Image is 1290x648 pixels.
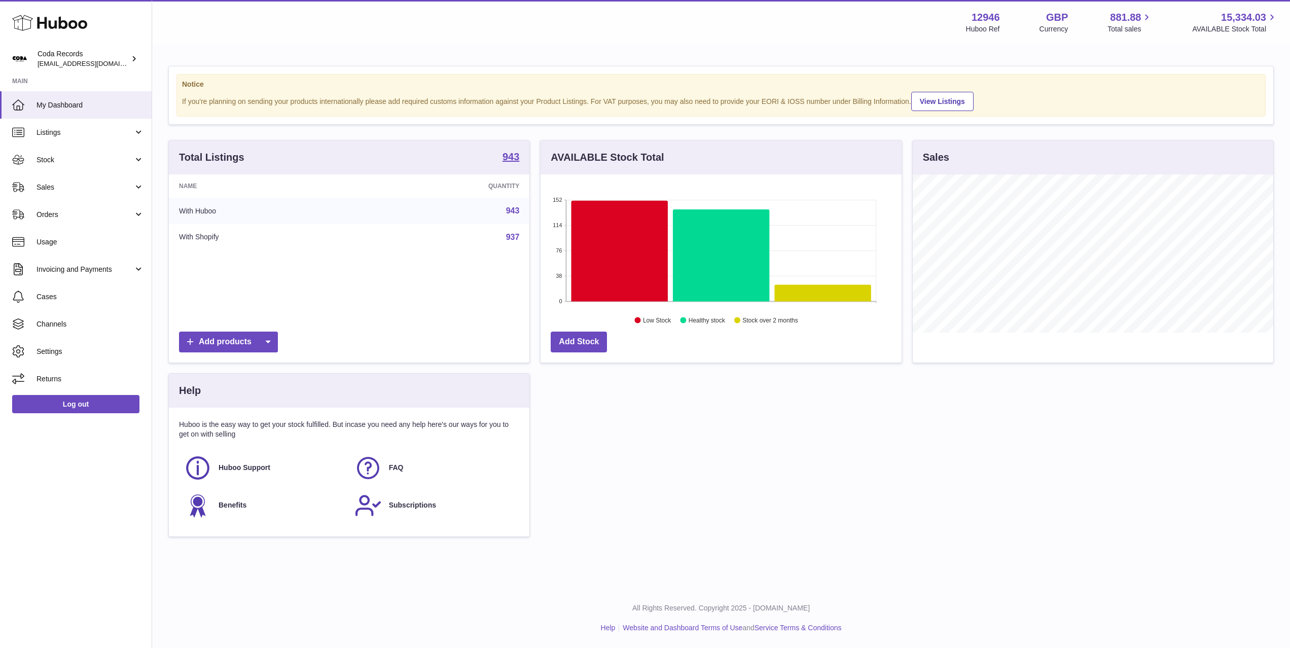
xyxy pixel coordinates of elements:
span: 881.88 [1110,11,1141,24]
a: Add Stock [551,332,607,352]
span: Settings [37,347,144,356]
text: Low Stock [643,317,671,324]
a: Service Terms & Conditions [755,624,842,632]
text: 0 [559,298,562,304]
h3: Total Listings [179,151,244,164]
span: 15,334.03 [1221,11,1266,24]
span: FAQ [389,463,404,473]
img: haz@pcatmedia.com [12,51,27,66]
span: My Dashboard [37,100,144,110]
span: AVAILABLE Stock Total [1192,24,1278,34]
a: Subscriptions [354,492,515,519]
a: Huboo Support [184,454,344,482]
a: View Listings [911,92,974,111]
span: Subscriptions [389,500,436,510]
p: All Rights Reserved. Copyright 2025 - [DOMAIN_NAME] [160,603,1282,613]
td: With Shopify [169,224,364,250]
strong: 943 [503,152,519,162]
th: Name [169,174,364,198]
a: Add products [179,332,278,352]
span: Listings [37,128,133,137]
a: Log out [12,395,139,413]
th: Quantity [364,174,530,198]
div: Coda Records [38,49,129,68]
strong: Notice [182,80,1260,89]
span: Cases [37,292,144,302]
span: Sales [37,183,133,192]
h3: Help [179,384,201,398]
text: 152 [553,197,562,203]
span: [EMAIL_ADDRESS][DOMAIN_NAME] [38,59,149,67]
a: Benefits [184,492,344,519]
a: 15,334.03 AVAILABLE Stock Total [1192,11,1278,34]
a: 881.88 Total sales [1107,11,1153,34]
strong: GBP [1046,11,1068,24]
h3: AVAILABLE Stock Total [551,151,664,164]
a: 943 [506,206,520,215]
text: 38 [556,273,562,279]
text: 114 [553,222,562,228]
a: FAQ [354,454,515,482]
span: Usage [37,237,144,247]
span: Benefits [219,500,246,510]
a: 937 [506,233,520,241]
p: Huboo is the easy way to get your stock fulfilled. But incase you need any help here's our ways f... [179,420,519,439]
div: Huboo Ref [966,24,1000,34]
a: Website and Dashboard Terms of Use [623,624,742,632]
span: Orders [37,210,133,220]
text: 76 [556,247,562,254]
td: With Huboo [169,198,364,224]
span: Stock [37,155,133,165]
h3: Sales [923,151,949,164]
span: Channels [37,319,144,329]
span: Returns [37,374,144,384]
text: Stock over 2 months [743,317,798,324]
span: Huboo Support [219,463,270,473]
strong: 12946 [972,11,1000,24]
a: Help [601,624,616,632]
text: Healthy stock [689,317,726,324]
span: Total sales [1107,24,1153,34]
span: Invoicing and Payments [37,265,133,274]
div: Currency [1040,24,1068,34]
li: and [619,623,841,633]
div: If you're planning on sending your products internationally please add required customs informati... [182,90,1260,111]
a: 943 [503,152,519,164]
